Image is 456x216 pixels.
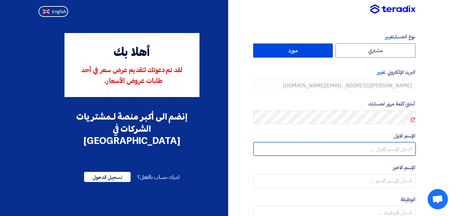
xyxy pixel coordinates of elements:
[84,172,131,182] span: تسجيل الدخول
[370,4,415,14] img: Teradix logo
[253,68,415,76] label: البريد الإلكتروني
[253,43,333,58] label: مورد
[38,6,68,17] button: English
[137,173,180,181] span: لديك حساب بالفعل؟
[74,44,190,62] div: أهلا بك
[64,111,199,147] div: إنضم الى أكبر منصة لـمشتريات الشركات في [GEOGRAPHIC_DATA]
[43,9,50,14] img: en-US.png
[377,68,385,76] span: تغيير
[52,9,66,14] span: English
[253,174,415,188] input: أدخل الإسم الاخير ...
[336,43,415,58] label: مشتري
[253,132,415,140] label: الإسم الاول
[253,33,415,41] label: نوع الحساب
[253,100,415,108] label: أنشئ كلمة مرور لحسابك
[81,67,182,85] span: لقد تم دعوتك لتقديم عرض سعر في أحد طلبات عروض الأسعار.
[84,173,131,181] a: تسجيل الدخول
[385,33,394,40] span: تغيير
[253,164,415,172] label: الإسم الاخير
[428,189,448,209] div: دردشة مفتوحة
[253,196,415,204] label: الوظيفة
[253,142,415,156] input: أدخل الإسم الاول ...
[253,79,415,92] input: أدخل بريد العمل الإلكتروني الخاص بك ...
